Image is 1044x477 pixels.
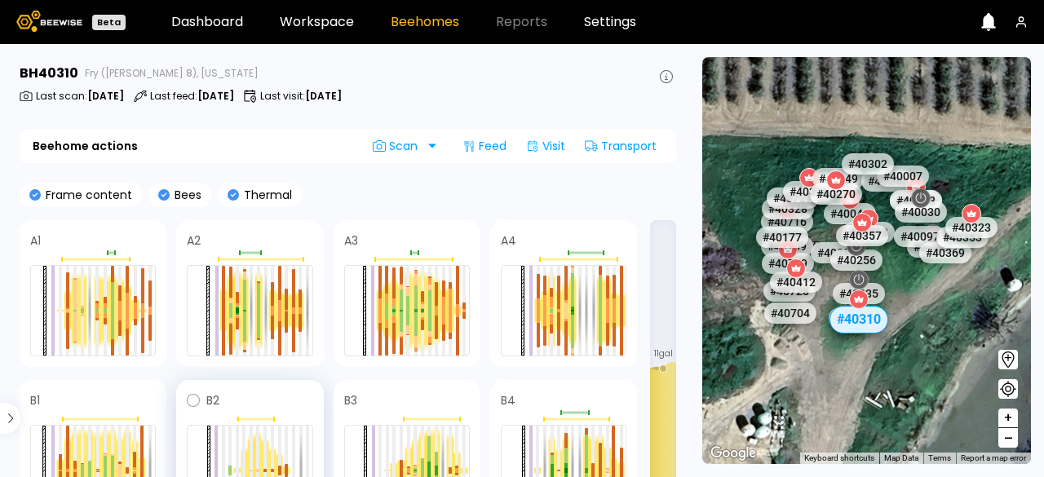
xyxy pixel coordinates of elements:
[804,453,874,464] button: Keyboard shortcuts
[767,187,819,208] div: # 40727
[836,225,888,246] div: # 40357
[30,395,40,406] h4: B1
[206,395,219,406] h4: B2
[936,226,989,247] div: # 40353
[578,133,663,159] div: Transport
[769,271,821,292] div: # 40412
[654,350,673,358] span: 11 gal
[861,170,913,191] div: # 40340
[961,453,1026,462] a: Report a map error
[260,91,342,101] p: Last visit :
[877,166,929,187] div: # 40007
[998,409,1018,428] button: +
[812,168,865,189] div: # 40049
[998,428,1018,448] button: –
[344,395,357,406] h4: B3
[830,249,883,270] div: # 40256
[16,11,82,32] img: Beewise logo
[280,15,354,29] a: Workspace
[763,280,816,301] div: # 40728
[501,395,515,406] h4: B4
[305,89,342,103] b: [DATE]
[85,68,259,78] span: Fry ([PERSON_NAME] 8), [US_STATE]
[1003,408,1013,428] span: +
[170,189,201,201] p: Bees
[783,181,835,202] div: # 40378
[760,211,812,232] div: # 40716
[36,91,124,101] p: Last scan :
[706,443,760,464] a: Open this area in Google Maps (opens a new window)
[810,183,862,204] div: # 40270
[828,307,880,329] div: # 40070
[20,67,78,80] h3: BH 40310
[928,453,951,462] a: Terms (opens in new tab)
[391,15,459,29] a: Beehomes
[756,227,808,248] div: # 40177
[171,15,243,29] a: Dashboard
[150,91,234,101] p: Last feed :
[197,89,234,103] b: [DATE]
[833,283,885,304] div: # 40235
[584,15,636,29] a: Settings
[761,197,813,219] div: # 40328
[92,15,126,30] div: Beta
[945,216,998,237] div: # 40323
[811,242,863,263] div: # 40251
[842,152,894,174] div: # 40302
[501,235,516,246] h4: A4
[894,201,946,222] div: # 40030
[33,140,138,152] b: Beehome actions
[373,139,423,152] span: Scan
[919,242,971,263] div: # 40369
[187,235,201,246] h4: A2
[829,306,888,333] div: # 40310
[30,235,41,246] h4: A1
[344,235,358,246] h4: A3
[706,443,760,464] img: Google
[87,89,124,103] b: [DATE]
[496,15,547,29] span: Reports
[239,189,292,201] p: Thermal
[456,133,513,159] div: Feed
[884,453,918,464] button: Map Data
[520,133,572,159] div: Visit
[41,189,132,201] p: Frame content
[764,302,816,323] div: # 40704
[762,252,814,273] div: # 40729
[894,226,946,247] div: # 40097
[1004,428,1013,448] span: –
[824,203,876,224] div: # 40042
[890,189,942,210] div: # 40083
